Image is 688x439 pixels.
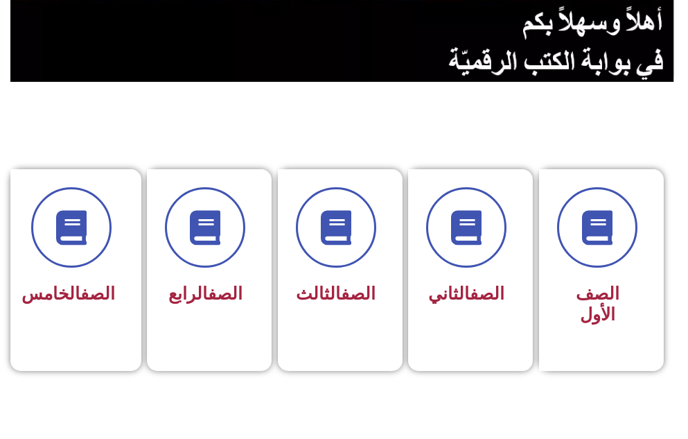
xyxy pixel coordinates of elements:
span: الرابع [168,284,242,304]
span: الثالث [296,284,376,304]
a: الصف [341,284,376,304]
a: الصف [470,284,504,304]
a: الصف [80,284,115,304]
span: الصف الأول [576,284,619,325]
a: الصف [208,284,242,304]
span: الخامس [21,284,115,304]
span: الثاني [428,284,504,304]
